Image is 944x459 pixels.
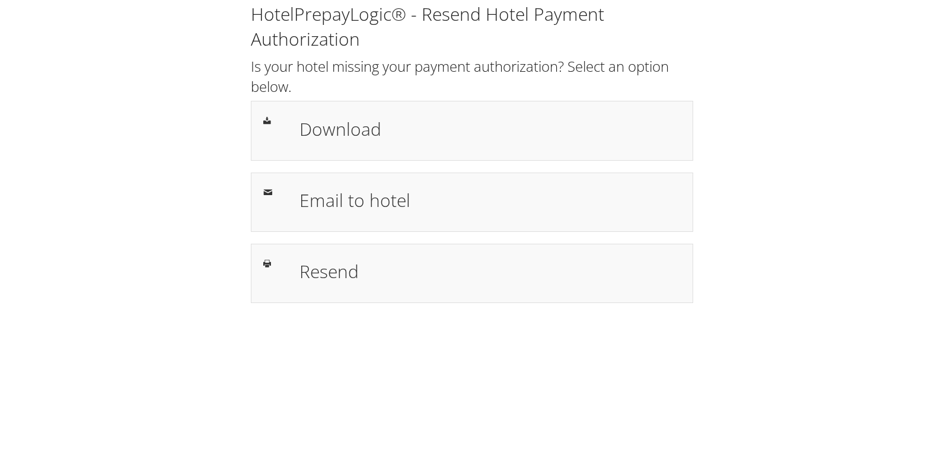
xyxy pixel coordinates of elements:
[251,2,693,52] h1: HotelPrepayLogic® - Resend Hotel Payment Authorization
[299,187,681,213] h1: Email to hotel
[251,173,693,232] a: Email to hotel
[251,56,693,96] h2: Is your hotel missing your payment authorization? Select an option below.
[251,101,693,160] a: Download
[299,116,681,142] h1: Download
[251,244,693,303] a: Resend
[299,258,681,285] h1: Resend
